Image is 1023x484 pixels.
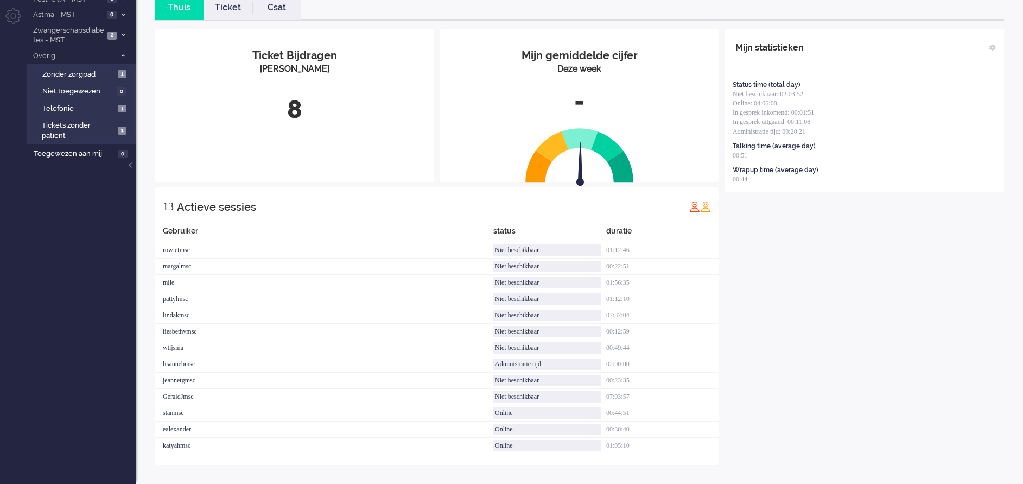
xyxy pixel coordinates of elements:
div: Niet beschikbaar [493,375,601,386]
div: Mijn gemiddelde cijfer [448,48,711,64]
div: wtijsma [155,340,493,356]
span: Astma - MST [31,10,104,20]
span: 2 [107,32,117,40]
span: 0 [118,150,128,158]
a: Thuis [155,2,204,14]
div: Talking time (average day) [733,142,816,151]
a: Tickets zonder patient 1 [31,119,135,141]
span: Telefonie [42,104,115,114]
div: 02:00:00 [606,356,719,373]
div: 07:03:57 [606,389,719,405]
span: Overig [31,51,116,61]
span: Niet beschikbaar: 02:03:52 Online: 04:06:00 In gesprek inkomend: 00:01:51 In gesprek uitgaand: 00... [733,90,814,135]
div: liesbethvmsc [155,324,493,340]
div: 01:12:10 [606,291,719,307]
span: Tickets zonder patient [42,121,115,141]
div: 01:05:10 [606,438,719,454]
img: arrow.svg [557,142,603,188]
div: stanmsc [155,405,493,422]
div: status [493,225,606,242]
div: Actieve sessies [177,196,256,218]
a: Zonder zorgpad 1 [31,68,135,80]
div: lisannebmsc [155,356,493,373]
div: pattylmsc [155,291,493,307]
a: Toegewezen aan mij 0 [31,147,136,159]
span: Toegewezen aan mij [34,149,115,159]
div: jeannetgmsc [155,373,493,389]
img: semi_circle.svg [525,128,634,183]
div: Online [493,424,601,435]
div: Mijn statistieken [735,37,804,59]
div: 01:12:46 [606,242,719,259]
div: Niet beschikbaar [493,310,601,321]
img: profile_orange.svg [700,201,711,212]
span: 0 [117,87,126,96]
img: profile_red.svg [689,201,700,212]
div: 00:23:35 [606,373,719,389]
div: - [448,84,711,120]
a: Telefonie 1 [31,102,135,114]
div: mlie [155,275,493,291]
a: Csat [252,2,301,14]
span: 0 [107,11,117,19]
div: katyahmsc [155,438,493,454]
div: Gebruiker [155,225,493,242]
span: 1 [118,105,126,113]
div: GeraldJmsc [155,389,493,405]
div: Niet beschikbaar [493,342,601,354]
div: 07:37:04 [606,307,719,324]
span: 00:51 [733,152,747,159]
li: Admin menu [5,8,30,33]
span: Niet toegewezen [42,86,114,97]
div: Status time (total day) [733,80,800,90]
div: Niet beschikbaar [493,391,601,403]
div: Niet beschikbaar [493,293,601,305]
div: Online [493,407,601,419]
div: Niet beschikbaar [493,261,601,272]
div: Deze week [448,63,711,76]
div: 00:22:51 [606,259,719,275]
div: Wrapup time (average day) [733,166,818,175]
div: Niet beschikbaar [493,244,601,256]
div: ealexander [155,422,493,438]
div: Niet beschikbaar [493,326,601,337]
div: [PERSON_NAME] [163,63,426,76]
span: Zwangerschapsdiabetes - MST [31,26,104,46]
span: 1 [118,127,126,135]
div: 01:56:35 [606,275,719,291]
div: 00:44:51 [606,405,719,422]
div: Niet beschikbaar [493,277,601,288]
div: 00:12:59 [606,324,719,340]
span: 1 [118,70,126,78]
a: Niet toegewezen 0 [31,85,135,97]
div: 13 [163,196,174,217]
div: Online [493,440,601,451]
div: Administratie tijd [493,359,601,370]
div: Ticket Bijdragen [163,48,426,64]
div: 8 [163,92,426,128]
a: Ticket [204,2,252,14]
div: duratie [606,225,719,242]
div: lindakmsc [155,307,493,324]
span: Zonder zorgpad [42,70,115,80]
span: 00:44 [733,175,747,183]
div: 00:49:44 [606,340,719,356]
div: margalmsc [155,259,493,275]
div: 00:30:40 [606,422,719,438]
div: rowietmsc [155,242,493,259]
